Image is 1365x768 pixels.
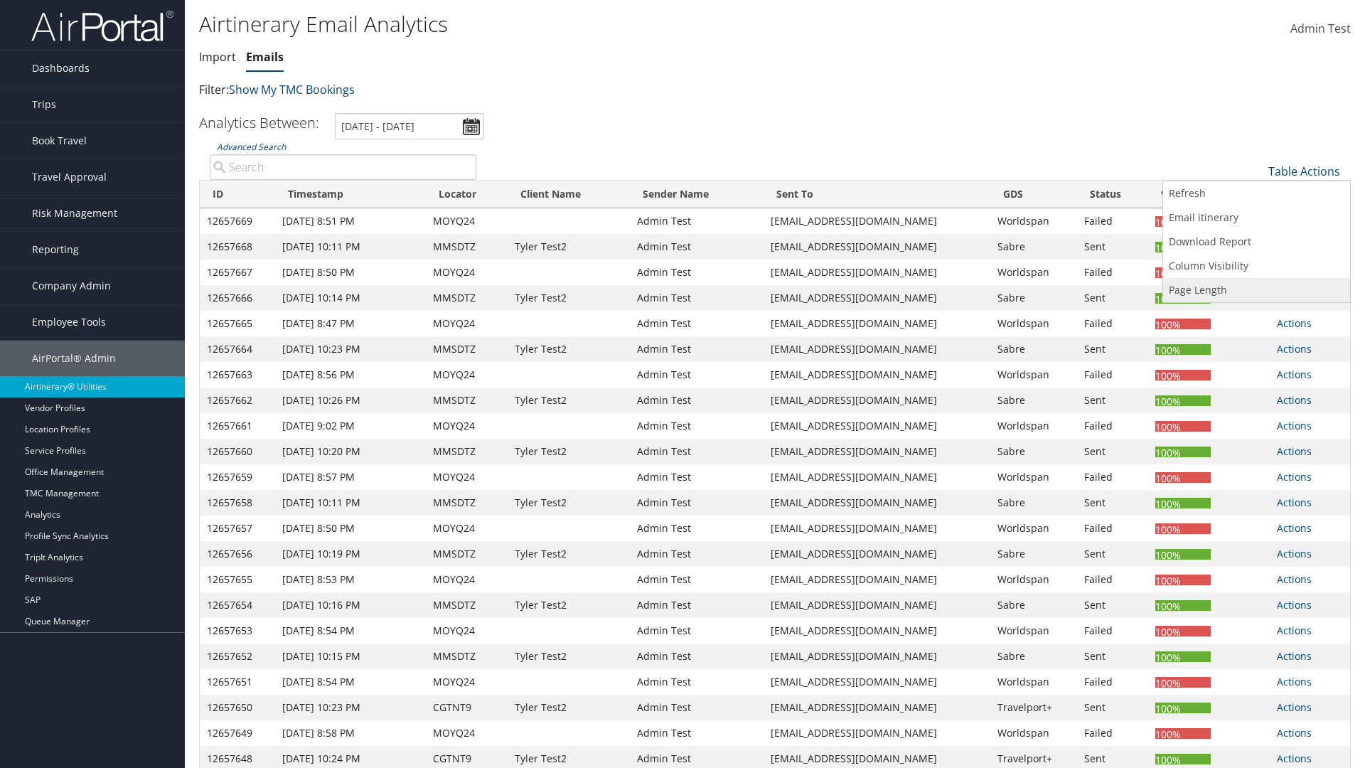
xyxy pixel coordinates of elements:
[32,50,90,86] span: Dashboards
[32,304,106,340] span: Employee Tools
[1163,254,1350,278] a: Column Visibility
[32,268,111,304] span: Company Admin
[32,232,79,267] span: Reporting
[1163,181,1350,206] a: Refresh
[1163,278,1350,302] a: Page Length
[32,159,107,195] span: Travel Approval
[31,9,173,43] img: airportal-logo.png
[32,87,56,122] span: Trips
[1163,206,1350,230] a: Email itinerary
[32,123,87,159] span: Book Travel
[32,341,116,376] span: AirPortal® Admin
[1163,230,1350,254] a: Download Report
[32,196,117,231] span: Risk Management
